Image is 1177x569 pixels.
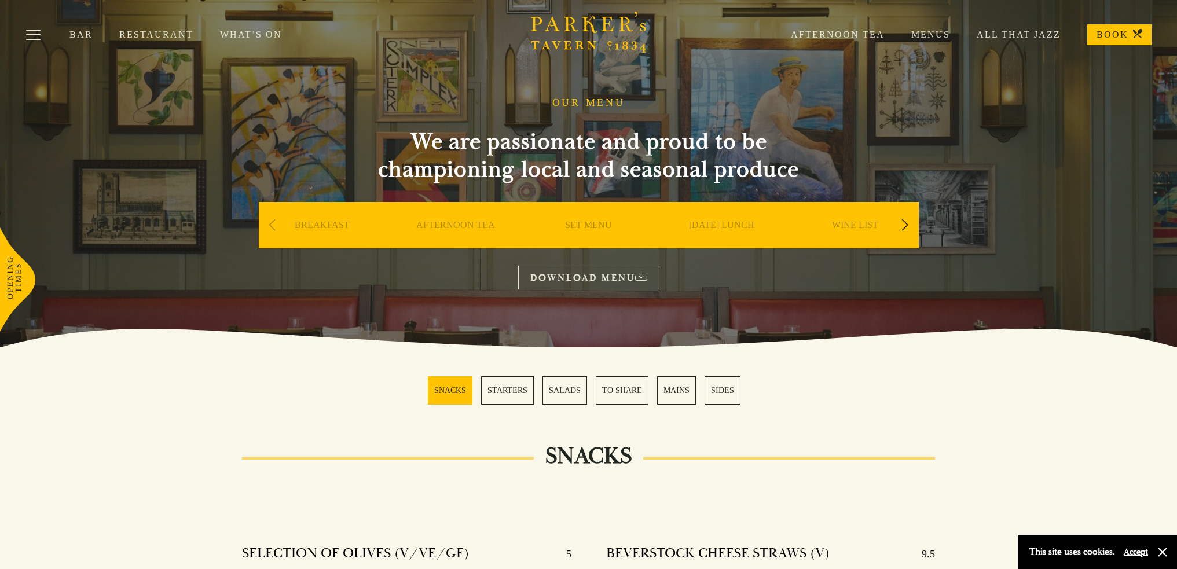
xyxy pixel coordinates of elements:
a: DOWNLOAD MENU [518,266,659,289]
div: 3 / 9 [525,202,652,283]
a: BREAKFAST [295,219,350,266]
a: 2 / 6 [481,376,534,405]
a: 5 / 6 [657,376,696,405]
a: [DATE] LUNCH [689,219,754,266]
a: SET MENU [565,219,612,266]
div: Previous slide [265,212,280,238]
div: 4 / 9 [658,202,786,283]
h4: BEVERSTOCK CHEESE STRAWS (V) [606,545,830,563]
a: AFTERNOON TEA [416,219,495,266]
a: 4 / 6 [596,376,648,405]
p: 9.5 [910,545,935,563]
a: WINE LIST [832,219,878,266]
h4: SELECTION OF OLIVES (V/VE/GF) [242,545,469,563]
div: 5 / 9 [791,202,919,283]
h1: OUR MENU [552,97,625,109]
a: 6 / 6 [705,376,740,405]
div: Next slide [897,212,913,238]
button: Accept [1124,546,1148,557]
h2: We are passionate and proud to be championing local and seasonal produce [357,128,820,183]
h2: SNACKS [534,442,643,470]
p: 5 [555,545,571,563]
button: Close and accept [1157,546,1168,558]
a: 3 / 6 [542,376,587,405]
div: 2 / 9 [392,202,519,283]
div: 1 / 9 [259,202,386,283]
a: 1 / 6 [428,376,472,405]
p: This site uses cookies. [1029,544,1115,560]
